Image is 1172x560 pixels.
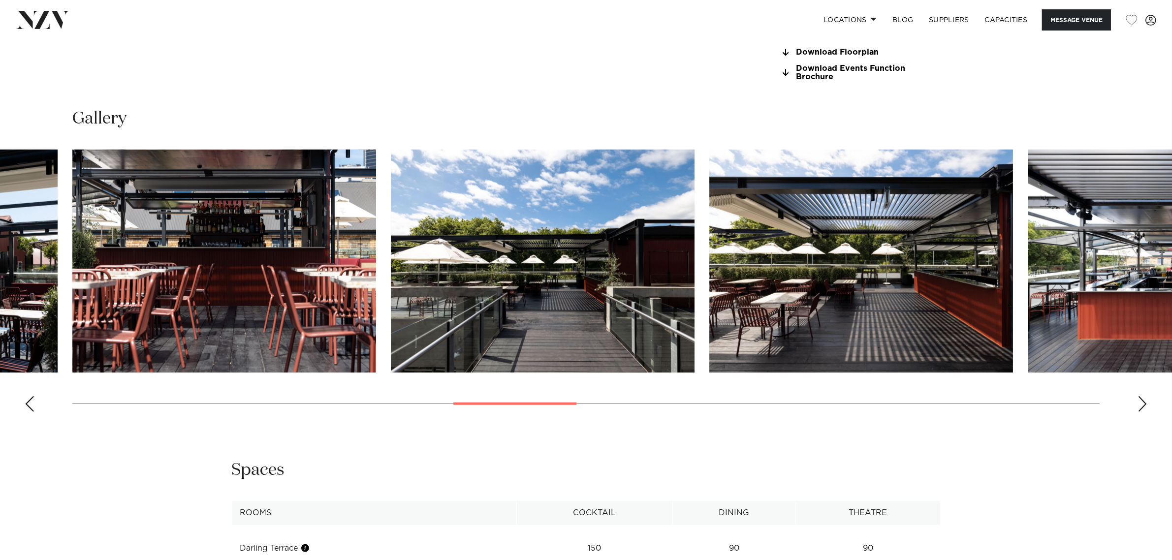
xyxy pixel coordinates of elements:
th: Theatre [796,501,940,525]
h2: Spaces [232,459,285,481]
swiper-slide: 13 / 27 [709,150,1013,373]
th: Cocktail [516,501,672,525]
a: Capacities [977,9,1036,31]
swiper-slide: 12 / 27 [391,150,695,373]
a: Download Floorplan [780,48,941,57]
a: Download Events Function Brochure [780,64,941,81]
a: SUPPLIERS [921,9,977,31]
img: Outdoor area at Darling on Drake [391,150,695,373]
img: Sheltered outdoor area at Darling on Drake [709,150,1013,373]
h2: Gallery [72,108,127,130]
img: nzv-logo.png [16,11,69,29]
img: Outdoor bar at Darling on Drake [72,150,376,373]
swiper-slide: 11 / 27 [72,150,376,373]
th: Rooms [232,501,516,525]
th: Dining [672,501,796,525]
a: BLOG [885,9,921,31]
a: Locations [816,9,885,31]
button: Message Venue [1042,9,1111,31]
